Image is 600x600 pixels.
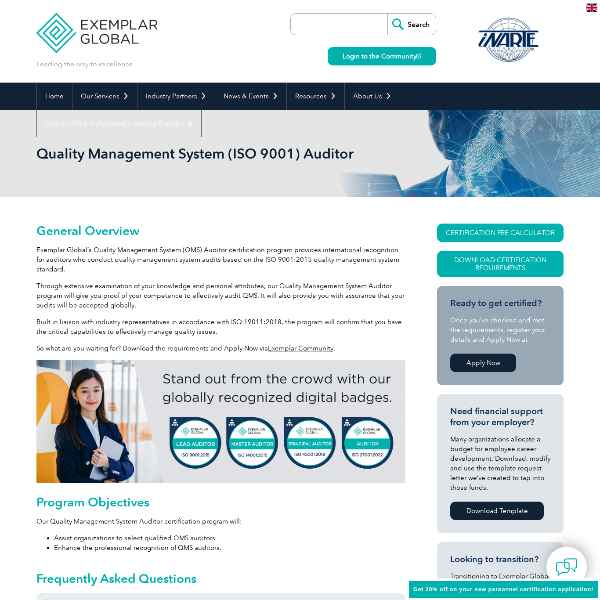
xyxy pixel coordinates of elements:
[215,83,286,110] a: News & Events
[416,54,421,58] img: open_square.png
[36,360,405,483] img: badges
[437,224,564,242] a: CERTIFICATION FEE CALCULATOR
[72,83,137,110] a: Our Services
[36,245,405,274] p: Exemplar Global’s Quality Management System (QMS) Auditor certification program provides internat...
[36,317,405,336] p: Built in liaison with industry representatives in accordance with ISO 19011:2018, the program wil...
[450,554,550,565] h3: Looking to transition?
[36,571,405,586] h2: Frequently Asked Questions
[586,4,597,12] img: en
[137,83,215,110] a: Industry Partners
[36,495,405,509] h2: Program Objectives
[36,224,405,238] h2: General Overview
[36,281,405,310] p: Through extensive examination of your knowledge and personal attributes, our Quality Management S...
[36,343,405,353] p: So what are you waiting for? Download the requirements and Apply Now via .
[36,59,133,69] p: Leading the way to excellence
[54,533,405,543] li: Assist organizations to select qualified QMS auditors
[450,315,550,344] p: Once you’ve checked and met the requirements, register your details and Apply Now at
[328,47,436,65] a: Login to the Community
[36,517,405,526] p: Our Quality Management System Auditor certification program will:
[450,354,516,372] a: Apply Now
[556,556,578,578] img: contact-chat.png
[287,83,344,110] a: Resources
[54,543,405,553] li: Enhance the professional recognition of QMS auditors.
[268,344,333,352] a: Exemplar Community
[37,83,72,110] a: Home
[450,406,550,428] h3: Need financial support from your employer?
[450,434,550,492] p: Many organizations allocate a budget for employee career development. Download, modify and use th...
[413,586,593,593] span: Get 20% off on your new personnel certification application!
[437,251,564,277] a: Download Certification Requirements
[450,298,550,309] h3: Ready to get certified?
[387,14,436,35] input: Search
[345,83,400,110] a: About Us
[37,110,201,137] a: Find Certified Professional / Training Provider
[450,502,544,520] a: Download Template
[36,145,374,162] h1: Quality Management System (ISO 9001) Auditor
